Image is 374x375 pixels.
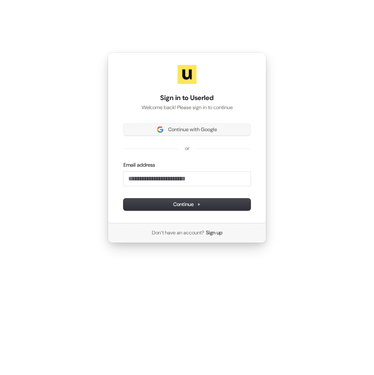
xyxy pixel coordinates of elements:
p: Welcome back! Please sign in to continue [123,104,251,111]
img: Userled [178,65,196,84]
p: or [185,145,189,152]
span: Continue with Google [168,126,217,133]
a: Sign up [206,229,223,236]
button: Continue [123,199,251,210]
img: Sign in with Google [157,126,163,133]
span: Continue [173,201,201,208]
button: Sign in with GoogleContinue with Google [123,124,251,136]
label: Email address [123,162,155,169]
span: Don’t have an account? [152,229,204,236]
h1: Sign in to Userled [123,93,251,103]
